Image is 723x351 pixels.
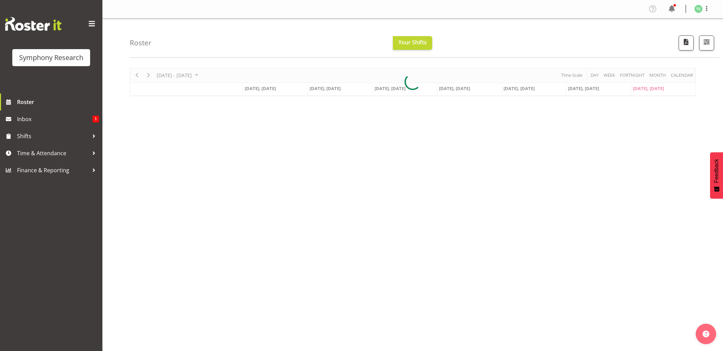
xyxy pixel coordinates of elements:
button: Filter Shifts [699,35,714,50]
span: Shifts [17,131,89,141]
img: tanya-stebbing1954.jpg [694,5,703,13]
span: Time & Attendance [17,148,89,158]
div: Symphony Research [19,53,83,63]
span: Roster [17,97,99,107]
span: Finance & Reporting [17,165,89,175]
span: Your Shifts [398,39,427,46]
h4: Roster [130,39,152,47]
img: help-xxl-2.png [703,331,709,337]
span: Feedback [713,159,720,183]
button: Download a PDF of the roster according to the set date range. [679,35,694,50]
img: Rosterit website logo [5,17,61,31]
span: Inbox [17,114,93,124]
button: Feedback - Show survey [710,152,723,199]
button: Your Shifts [393,36,432,50]
span: 1 [93,116,99,122]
